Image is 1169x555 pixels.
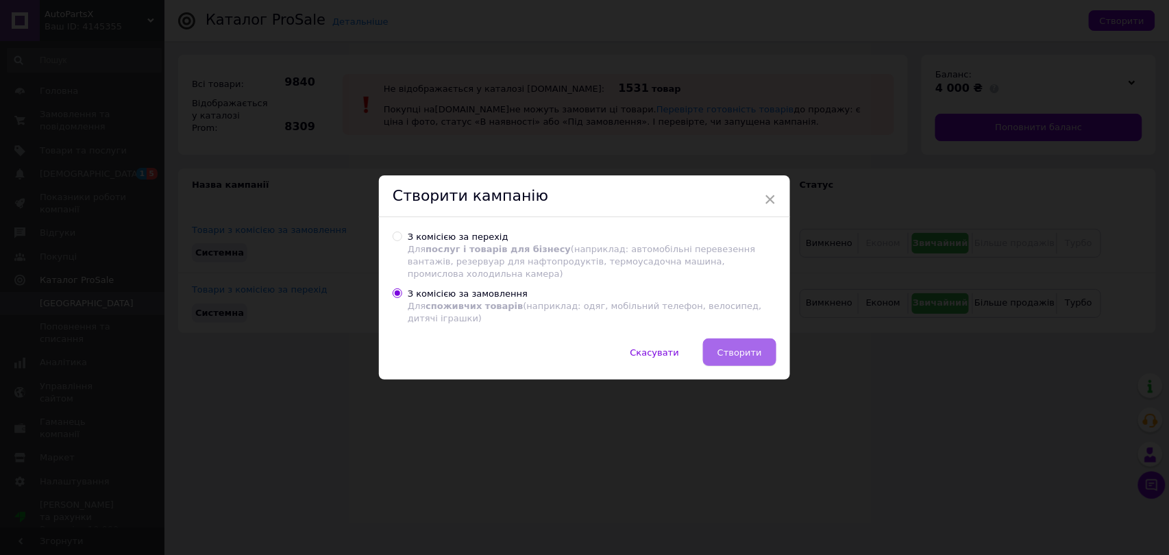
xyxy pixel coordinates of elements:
span: послуг і товарів для бізнесу [426,244,571,254]
span: Для (наприклад: автомобільні перевезення вантажів, резервуар для нафтопродуктів, термоусадочна ма... [408,244,755,279]
div: З комісією за перехід [408,231,776,281]
span: × [764,188,776,211]
span: Скасувати [630,347,679,358]
div: З комісією за замовлення [408,288,776,325]
button: Створити [703,338,776,366]
span: споживчих товарів [426,301,523,311]
div: Створити кампанію [379,175,790,217]
span: Для (наприклад: одяг, мобільний телефон, велосипед, дитячі іграшки) [408,301,762,323]
button: Скасувати [616,338,693,366]
span: Створити [717,347,762,358]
